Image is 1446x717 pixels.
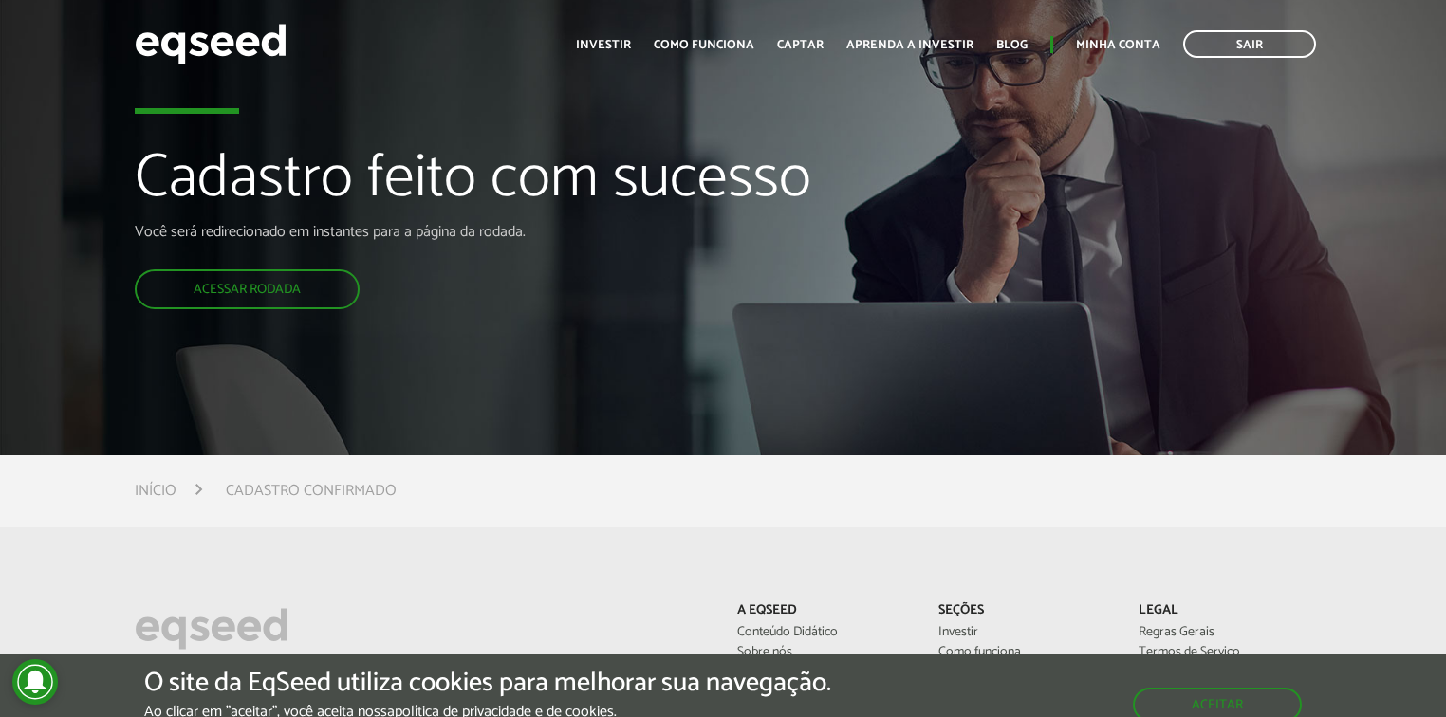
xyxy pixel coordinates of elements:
a: Acessar rodada [135,269,360,309]
p: A EqSeed [737,603,910,619]
a: Início [135,484,176,499]
a: Regras Gerais [1139,626,1311,639]
p: Você será redirecionado em instantes para a página da rodada. [135,223,829,241]
li: Cadastro confirmado [226,478,397,504]
a: Blog [996,39,1028,51]
a: Como funciona [938,646,1111,659]
p: Seções [938,603,1111,619]
a: Captar [777,39,824,51]
a: Sobre nós [737,646,910,659]
img: EqSeed [135,19,287,69]
a: Termos de Serviço [1139,646,1311,659]
a: Investir [576,39,631,51]
a: Sair [1183,30,1316,58]
img: EqSeed Logo [135,603,288,654]
a: Conteúdo Didático [737,626,910,639]
a: Aprenda a investir [846,39,973,51]
a: Investir [938,626,1111,639]
h5: O site da EqSeed utiliza cookies para melhorar sua navegação. [144,669,831,698]
a: Como funciona [654,39,754,51]
a: Minha conta [1076,39,1160,51]
p: Legal [1139,603,1311,619]
h1: Cadastro feito com sucesso [135,146,829,222]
